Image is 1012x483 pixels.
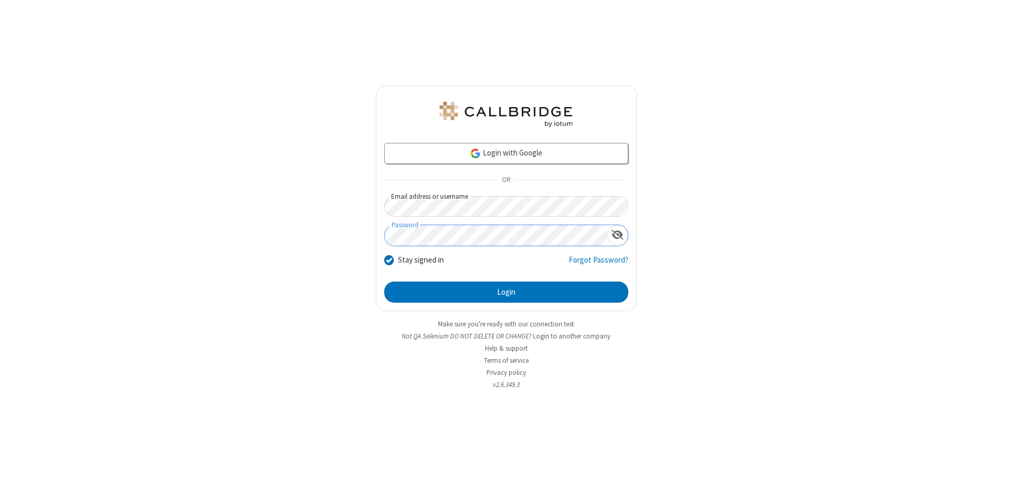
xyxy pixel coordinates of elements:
a: Login with Google [384,143,628,164]
a: Forgot Password? [569,254,628,274]
img: QA Selenium DO NOT DELETE OR CHANGE [437,102,575,127]
label: Stay signed in [398,254,444,266]
button: Login [384,282,628,303]
img: google-icon.png [470,148,481,159]
a: Make sure you're ready with our connection test [438,320,574,329]
li: Not QA Selenium DO NOT DELETE OR CHANGE? [376,331,637,341]
button: Login to another company [533,331,610,341]
a: Help & support [485,344,528,353]
a: Terms of service [484,356,529,365]
div: Show password [607,225,628,245]
a: Privacy policy [486,368,526,377]
span: OR [498,173,514,188]
li: v2.6.349.3 [376,380,637,390]
input: Email address or username [384,196,628,217]
input: Password [385,225,607,246]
